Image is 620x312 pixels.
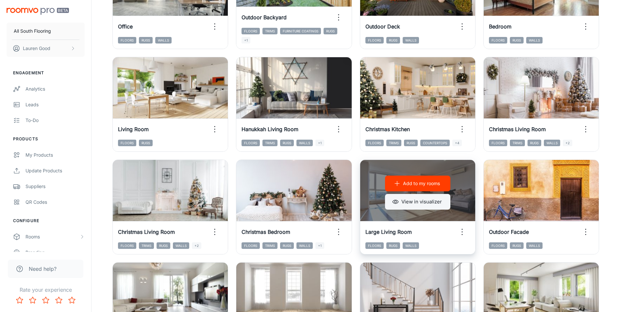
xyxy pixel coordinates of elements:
[26,294,39,307] button: Rate 2 star
[242,140,260,146] span: Floors
[118,228,175,236] h6: Christmas Living Room
[7,40,85,57] button: Lauren Good
[29,265,57,273] span: Need help?
[13,294,26,307] button: Rate 1 star
[452,140,462,146] span: +4
[489,242,507,249] span: Floors
[157,242,170,249] span: Rugs
[23,45,50,52] p: Lauren Good
[315,140,324,146] span: +1
[386,140,401,146] span: Trims
[118,23,133,30] h6: Office
[365,140,384,146] span: Floors
[262,140,277,146] span: Trims
[25,233,79,240] div: Rooms
[489,37,507,43] span: Floors
[25,117,85,124] div: To-do
[118,125,149,133] h6: Living Room
[385,176,450,191] button: Add to my rooms
[563,140,572,146] span: +2
[489,228,529,236] h6: Outdoor Facade
[139,242,154,249] span: Trims
[5,286,86,294] p: Rate your experience
[403,242,419,249] span: Walls
[526,242,543,249] span: Walls
[510,37,524,43] span: Rugs
[385,194,450,210] button: View in visualizer
[296,140,313,146] span: Walls
[139,140,153,146] span: Rugs
[25,199,85,206] div: QR Codes
[365,228,412,236] h6: Large Living Room
[420,140,450,146] span: Countertops
[365,37,384,43] span: Floors
[25,85,85,93] div: Analytics
[52,294,65,307] button: Rate 4 star
[25,101,85,108] div: Leads
[489,23,511,30] h6: Bedroom
[280,28,321,34] span: Furniture Coatings
[39,294,52,307] button: Rate 3 star
[365,23,400,30] h6: Outdoor Deck
[386,37,400,43] span: Rugs
[324,28,337,34] span: Rugs
[242,242,260,249] span: Floors
[25,249,85,256] div: Branding
[365,242,384,249] span: Floors
[118,37,136,43] span: Floors
[510,140,525,146] span: Trims
[403,37,419,43] span: Walls
[544,140,560,146] span: Walls
[386,242,400,249] span: Rugs
[25,183,85,190] div: Suppliers
[242,28,260,34] span: Floors
[404,140,418,146] span: Rugs
[262,28,277,34] span: Trims
[242,13,287,21] h6: Outdoor Backyard
[489,140,507,146] span: Floors
[242,228,290,236] h6: Christmas Bedroom
[139,37,153,43] span: Rugs
[315,242,324,249] span: +1
[403,180,440,187] p: Add to my rooms
[280,242,294,249] span: Rugs
[296,242,313,249] span: Walls
[155,37,172,43] span: Walls
[262,242,277,249] span: Trims
[242,125,298,133] h6: Hanukkah Living Room
[510,242,524,249] span: Rugs
[118,140,136,146] span: Floors
[25,167,85,174] div: Update Products
[25,151,85,159] div: My Products
[173,242,189,249] span: Walls
[526,37,543,43] span: Walls
[65,294,78,307] button: Rate 5 star
[192,242,201,249] span: +2
[528,140,541,146] span: Rugs
[7,8,69,15] img: Roomvo PRO Beta
[242,37,250,43] span: +1
[118,242,136,249] span: Floors
[280,140,294,146] span: Rugs
[7,23,85,40] button: All South Flooring
[489,125,546,133] h6: Christmas Living Room
[14,27,51,35] p: All South Flooring
[365,125,410,133] h6: Christmas Kitchen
